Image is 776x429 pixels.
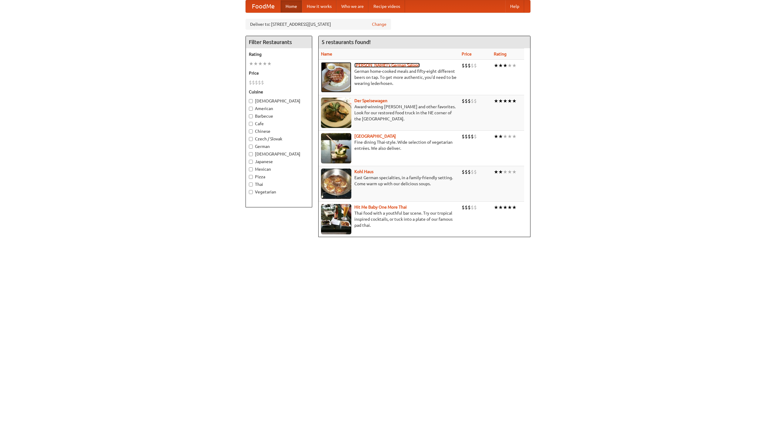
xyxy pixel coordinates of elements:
li: ★ [263,60,267,67]
li: ★ [512,204,517,211]
li: ★ [512,98,517,104]
label: American [249,106,309,112]
li: $ [474,169,477,175]
li: $ [465,169,468,175]
a: Help [505,0,524,12]
li: ★ [512,133,517,140]
li: $ [468,98,471,104]
input: Barbecue [249,114,253,118]
a: Rating [494,52,507,56]
h5: Cuisine [249,89,309,95]
label: Mexican [249,166,309,172]
li: ★ [494,169,498,175]
li: $ [255,79,258,86]
li: ★ [494,133,498,140]
h4: Filter Restaurants [246,36,312,48]
p: Fine dining Thai-style. Wide selection of vegetarian entrées. We also deliver. [321,139,457,151]
a: [GEOGRAPHIC_DATA] [354,134,396,139]
input: Chinese [249,129,253,133]
li: $ [261,79,264,86]
a: Hit Me Baby One More Thai [354,205,407,209]
input: [DEMOGRAPHIC_DATA] [249,99,253,103]
li: $ [474,204,477,211]
p: Thai food with a youthful bar scene. Try our tropical inspired cocktails, or tuck into a plate of... [321,210,457,228]
p: German home-cooked meals and fifty-eight different beers on tap. To get more authentic, you'd nee... [321,68,457,86]
img: satay.jpg [321,133,351,163]
input: Cafe [249,122,253,126]
a: Price [462,52,472,56]
input: German [249,145,253,149]
input: Thai [249,183,253,186]
label: [DEMOGRAPHIC_DATA] [249,98,309,104]
li: $ [258,79,261,86]
li: ★ [503,204,507,211]
li: $ [471,169,474,175]
li: ★ [507,98,512,104]
input: Pizza [249,175,253,179]
input: American [249,107,253,111]
li: ★ [253,60,258,67]
label: Cafe [249,121,309,127]
li: $ [474,133,477,140]
li: $ [468,204,471,211]
li: $ [252,79,255,86]
h5: Rating [249,51,309,57]
li: ★ [267,60,272,67]
li: ★ [507,204,512,211]
label: German [249,143,309,149]
li: $ [471,62,474,69]
li: ★ [512,62,517,69]
li: ★ [498,98,503,104]
li: ★ [498,204,503,211]
label: Barbecue [249,113,309,119]
li: $ [468,62,471,69]
label: Japanese [249,159,309,165]
li: $ [465,204,468,211]
li: $ [465,62,468,69]
a: Change [372,21,386,27]
li: ★ [498,62,503,69]
li: $ [471,98,474,104]
li: $ [474,98,477,104]
li: $ [471,133,474,140]
li: ★ [507,133,512,140]
li: ★ [512,169,517,175]
li: ★ [494,62,498,69]
li: $ [465,98,468,104]
a: [PERSON_NAME]'s German Saloon [354,63,420,68]
li: ★ [503,98,507,104]
li: $ [462,169,465,175]
li: ★ [503,133,507,140]
li: $ [249,79,252,86]
li: ★ [503,62,507,69]
li: ★ [507,62,512,69]
li: ★ [503,169,507,175]
input: Czech / Slovak [249,137,253,141]
li: $ [465,133,468,140]
a: FoodMe [246,0,281,12]
li: $ [468,169,471,175]
li: ★ [494,98,498,104]
li: ★ [498,133,503,140]
label: Pizza [249,174,309,180]
a: How it works [302,0,336,12]
a: Recipe videos [369,0,405,12]
img: babythai.jpg [321,204,351,234]
li: ★ [258,60,263,67]
li: $ [474,62,477,69]
input: Vegetarian [249,190,253,194]
ng-pluralize: 5 restaurants found! [322,39,371,45]
li: ★ [498,169,503,175]
img: speisewagen.jpg [321,98,351,128]
p: East German specialties, in a family-friendly setting. Come warm up with our delicious soups. [321,175,457,187]
li: $ [471,204,474,211]
a: Der Speisewagen [354,98,387,103]
a: Kohl Haus [354,169,373,174]
label: Chinese [249,128,309,134]
p: Award-winning [PERSON_NAME] and other favorites. Look for our restored food truck in the NE corne... [321,104,457,122]
input: [DEMOGRAPHIC_DATA] [249,152,253,156]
